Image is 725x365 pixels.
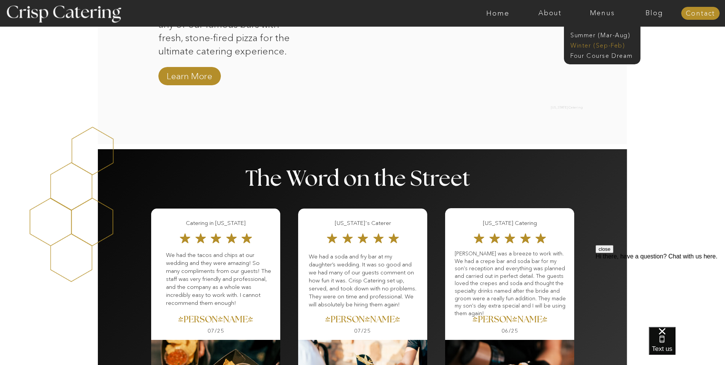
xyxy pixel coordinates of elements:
iframe: podium webchat widget bubble [649,327,725,365]
a: Menus [576,10,628,17]
p: We had a soda and fry bar at my daughter’s wedding. It was so good and we had many of our guests ... [309,252,420,320]
a: Four Course Dream [570,51,639,59]
a: About [524,10,576,17]
a: [PERSON_NAME] [139,315,292,326]
p: The Word on the Street [246,168,480,191]
h3: 07/25 [194,328,238,335]
h3: 07/25 [341,328,384,335]
h3: Catering in [US_STATE] [163,219,269,228]
h2: [US_STATE] Catering [551,105,610,113]
p: You asked, we delivered. Pair any of our famous bars with fresh, stone-fired pizza for the ultima... [158,5,291,59]
p: We had the tacos and chips at our wedding and they were amazing! So many compliments from our gue... [166,251,272,312]
a: Contact [681,10,720,18]
a: [PERSON_NAME] [286,315,439,326]
h3: [US_STATE] Catering [457,219,563,228]
a: [PERSON_NAME] [434,315,586,326]
a: Home [472,10,524,17]
a: Winter (Sep-Feb) [570,41,633,48]
a: Learn More [164,70,215,83]
iframe: podium webchat widget prompt [596,245,725,336]
h3: 06/25 [488,328,532,335]
a: Summer (Mar-Aug) [570,31,639,38]
p: [PERSON_NAME] was a breeze to work with. We had a crepe bar and soda bar for my son's reception a... [455,250,566,311]
h3: [US_STATE]'s Caterer [310,219,416,228]
a: Blog [628,10,680,17]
